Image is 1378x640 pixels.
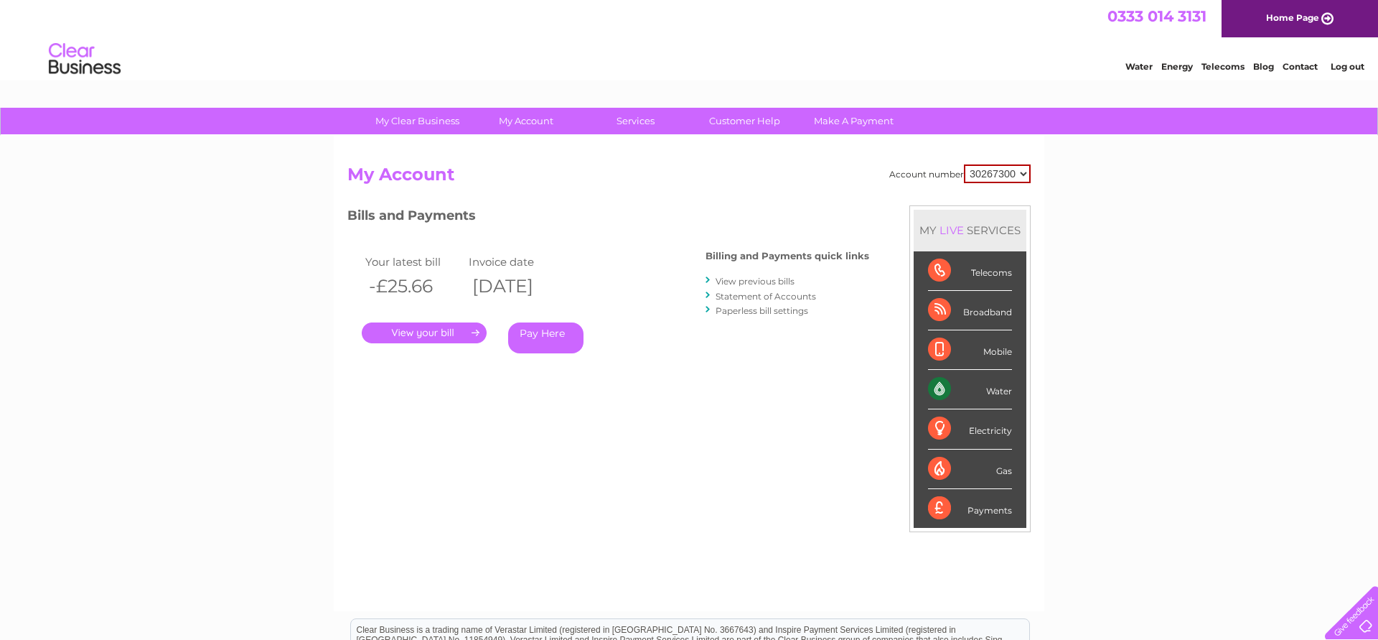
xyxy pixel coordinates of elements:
[706,251,869,261] h4: Billing and Payments quick links
[914,210,1026,251] div: MY SERVICES
[889,164,1031,183] div: Account number
[465,252,568,272] td: Invoice date
[928,489,1012,528] div: Payments
[465,272,568,301] th: [DATE]
[795,108,913,134] a: Make A Payment
[1253,61,1274,72] a: Blog
[928,450,1012,489] div: Gas
[351,8,1029,70] div: Clear Business is a trading name of Verastar Limited (registered in [GEOGRAPHIC_DATA] No. 3667643...
[716,291,816,302] a: Statement of Accounts
[1201,61,1245,72] a: Telecoms
[347,205,869,231] h3: Bills and Payments
[1283,61,1318,72] a: Contact
[1161,61,1193,72] a: Energy
[48,37,121,81] img: logo.png
[928,291,1012,330] div: Broadband
[362,272,465,301] th: -£25.66
[508,323,583,353] a: Pay Here
[716,276,795,287] a: View previous bills
[928,251,1012,291] div: Telecoms
[1331,61,1364,72] a: Log out
[362,323,487,343] a: .
[362,252,465,272] td: Your latest bill
[1107,7,1206,25] a: 0333 014 3131
[576,108,695,134] a: Services
[928,330,1012,370] div: Mobile
[467,108,586,134] a: My Account
[347,164,1031,192] h2: My Account
[928,409,1012,449] div: Electricity
[1125,61,1153,72] a: Water
[716,305,808,316] a: Paperless bill settings
[937,223,967,237] div: LIVE
[685,108,804,134] a: Customer Help
[928,370,1012,409] div: Water
[358,108,477,134] a: My Clear Business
